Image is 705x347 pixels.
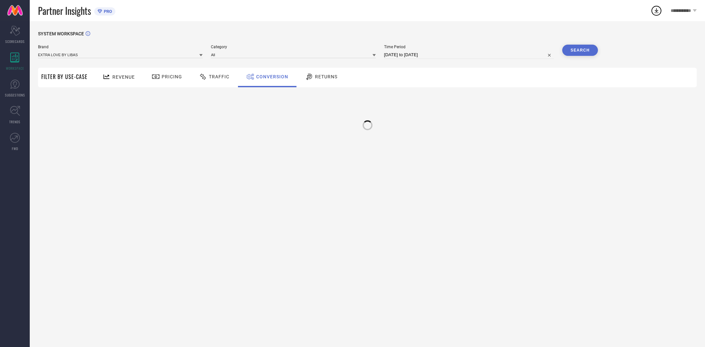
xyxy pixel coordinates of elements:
[256,74,288,79] span: Conversion
[211,45,375,49] span: Category
[12,146,18,151] span: FWD
[102,9,112,14] span: PRO
[562,45,598,56] button: Search
[9,119,20,124] span: TRENDS
[650,5,662,17] div: Open download list
[315,74,337,79] span: Returns
[5,93,25,97] span: SUGGESTIONS
[38,4,91,18] span: Partner Insights
[38,31,84,36] span: SYSTEM WORKSPACE
[384,45,554,49] span: Time Period
[5,39,25,44] span: SCORECARDS
[209,74,229,79] span: Traffic
[38,45,203,49] span: Brand
[384,51,554,59] input: Select time period
[6,66,24,71] span: WORKSPACE
[112,74,135,80] span: Revenue
[162,74,182,79] span: Pricing
[41,73,88,81] span: Filter By Use-Case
